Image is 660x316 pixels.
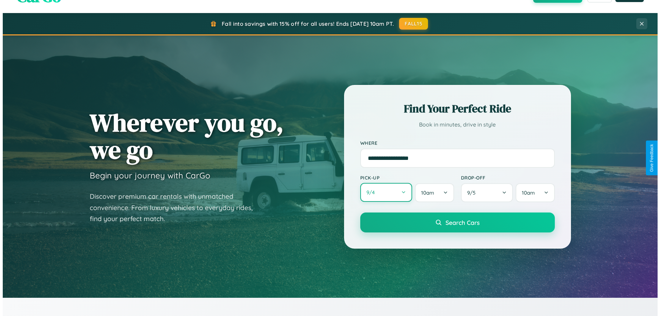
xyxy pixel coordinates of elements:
button: 10am [513,183,552,202]
span: 10am [418,189,431,196]
span: Fall into savings with 15% off for all users! Ends [DATE] 10am PT. [219,20,391,27]
p: Book in minutes, drive in style [357,120,552,130]
p: Discover premium car rentals with unmatched convenience. From luxury vehicles to everyday rides, ... [87,191,259,225]
button: Search Cars [357,213,552,232]
button: 9/4 [357,183,410,202]
label: Where [357,140,552,146]
h3: Begin your journey with CarGo [87,170,208,181]
span: 10am [519,189,532,196]
button: Give Feedback [643,141,655,175]
label: Drop-off [458,175,552,181]
span: 9 / 4 [364,189,375,196]
button: 10am [412,183,451,202]
button: FALL15 [396,18,425,30]
span: 9 / 5 [464,189,476,196]
label: Pick-up [357,175,451,181]
button: 9/5 [458,183,510,202]
span: Search Cars [443,219,477,226]
h1: Wherever you go, we go [87,109,281,163]
h2: Find Your Perfect Ride [357,101,552,116]
div: Give Feedback [647,144,651,172]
